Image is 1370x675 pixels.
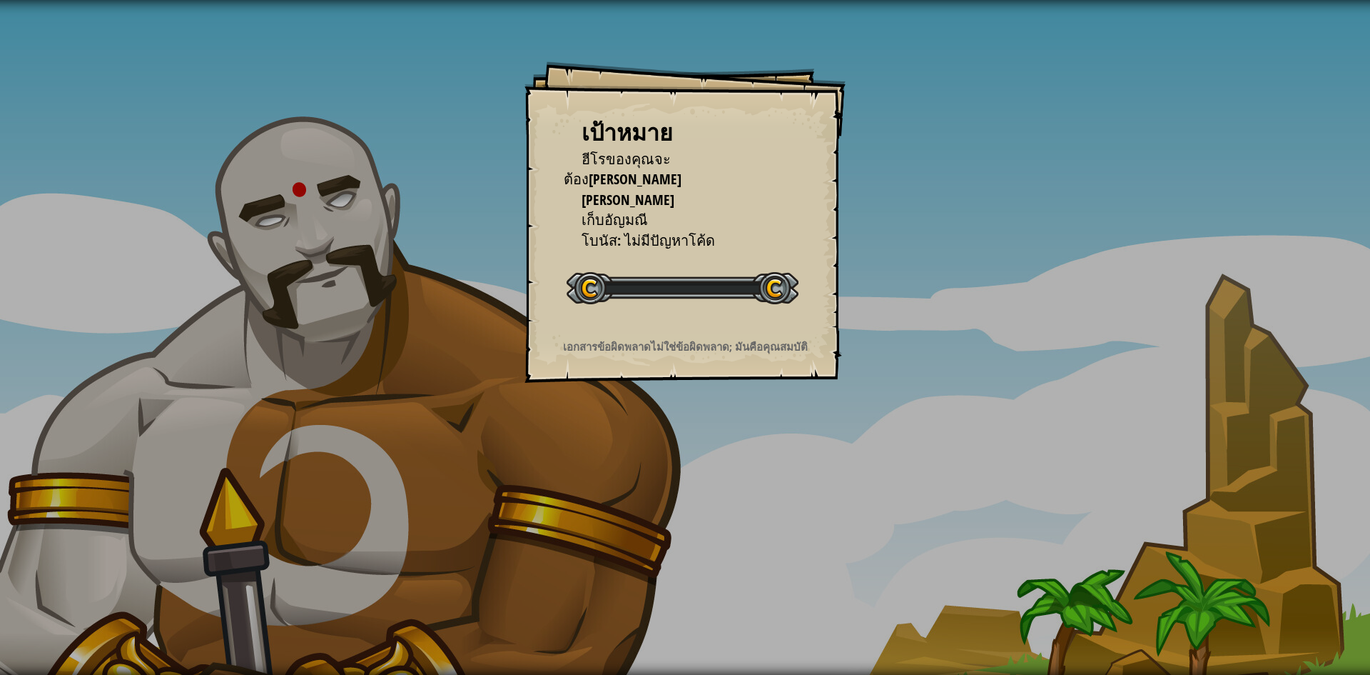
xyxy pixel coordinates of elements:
[564,149,681,189] span: ฮีโรของคุณจะต้อง[PERSON_NAME]
[564,190,785,211] li: โจมตียักษ์ทั้งสองตัว
[564,231,785,251] li: โบนัส: ไม่มีปัญหาโค้ด
[563,339,808,354] strong: เอกสารข้อผิดพลาดไม่ใช่ข้อผิดพลาด; มันคือคุณสมบัติ
[564,210,785,231] li: เก็บอัญมณี
[564,149,785,190] li: ฮีโรของคุณจะต้องอยู่รอด
[582,190,674,209] span: [PERSON_NAME]
[582,210,648,229] span: เก็บอัญมณี
[582,231,715,250] span: โบนัส: ไม่มีปัญหาโค้ด
[582,116,788,149] div: เป้าหมาย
